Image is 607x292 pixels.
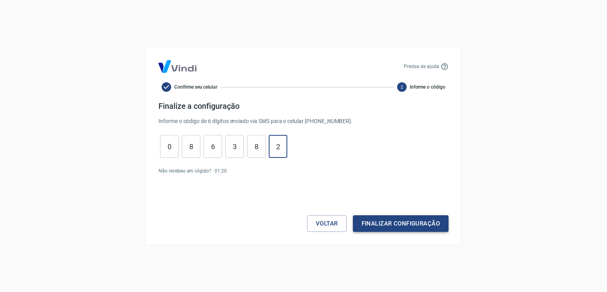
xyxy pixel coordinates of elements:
text: 2 [401,85,403,90]
img: Logo Vind [158,60,196,73]
p: Não recebeu um cógido? [158,167,211,174]
h4: Finalize a configuração [158,101,449,111]
p: Informe o código de 6 dígitos enviado via SMS para o celular [PHONE_NUMBER] . [158,117,449,125]
button: Voltar [307,215,347,232]
p: 01 : 20 [215,167,227,174]
span: Informe o código [410,83,445,91]
span: Confirme seu celular [174,83,217,91]
button: Finalizar configuração [353,215,449,232]
p: Precisa de ajuda [404,63,439,70]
